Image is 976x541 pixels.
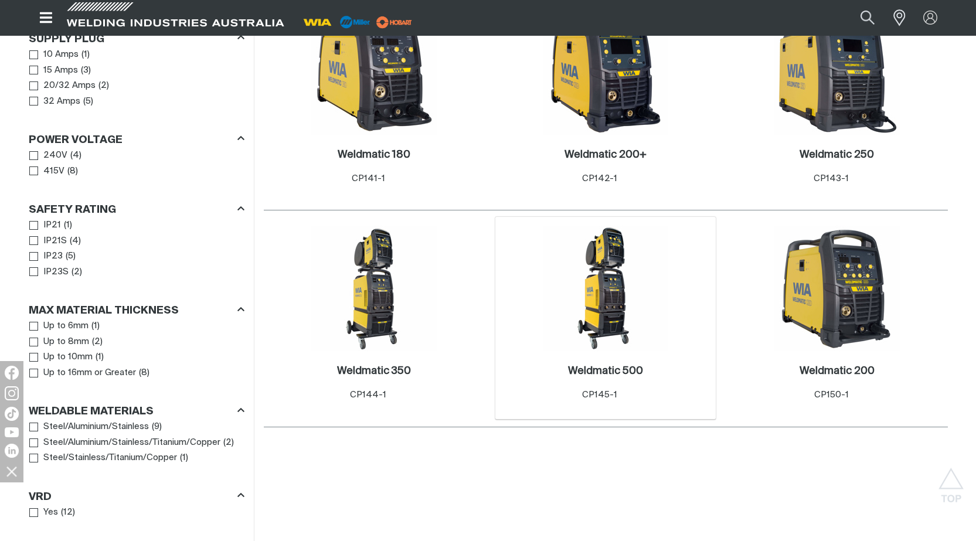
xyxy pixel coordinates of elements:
[373,13,416,31] img: miller
[83,95,93,108] span: ( 5 )
[29,318,244,380] ul: Max Material Thickness
[29,47,79,63] a: 10 Amps
[43,420,149,434] span: Steel/Aluminium/Stainless
[98,79,109,93] span: ( 2 )
[180,451,188,465] span: ( 1 )
[43,219,61,232] span: IP21
[43,95,80,108] span: 32 Amps
[564,149,647,160] h2: Weldmatic 200+
[43,79,96,93] span: 20/32 Amps
[29,491,52,504] h3: VRD
[92,335,103,349] span: ( 2 )
[800,366,875,376] h2: Weldmatic 200
[814,390,849,399] span: CP150-1
[81,48,90,62] span: ( 1 )
[43,451,177,465] span: Steel/Stainless/Titanium/Copper
[337,366,411,376] h2: Weldmatic 350
[352,174,385,183] span: CP141-1
[66,250,76,263] span: ( 5 )
[29,63,79,79] a: 15 Amps
[43,335,89,349] span: Up to 8mm
[29,249,63,264] a: IP23
[337,365,411,378] a: Weldmatic 350
[43,234,67,248] span: IP21S
[338,148,410,162] a: Weldmatic 180
[43,48,79,62] span: 10 Amps
[5,407,19,421] img: TikTok
[43,250,63,263] span: IP23
[800,149,874,160] h2: Weldmatic 250
[43,64,78,77] span: 15 Amps
[338,149,410,160] h2: Weldmatic 180
[29,450,178,466] a: Steel/Stainless/Titanium/Copper
[311,9,437,135] img: Weldmatic 180
[43,506,58,519] span: Yes
[43,319,89,333] span: Up to 6mm
[29,304,179,318] h3: Max Material Thickness
[29,334,90,350] a: Up to 8mm
[29,94,81,110] a: 32 Amps
[5,444,19,458] img: LinkedIn
[223,436,234,450] span: ( 2 )
[568,365,643,378] a: Weldmatic 500
[67,165,78,178] span: ( 8 )
[29,47,244,109] ul: Supply Plug
[29,33,104,46] h3: Supply Plug
[938,468,964,494] button: Scroll to top
[311,226,437,351] img: Weldmatic 350
[29,217,62,233] a: IP21
[72,266,82,279] span: ( 2 )
[43,165,64,178] span: 415V
[29,233,67,249] a: IP21S
[29,217,244,280] ul: Safety Rating
[29,203,116,217] h3: Safety Rating
[5,386,19,400] img: Instagram
[29,132,244,148] div: Power Voltage
[43,266,69,279] span: IP23S
[29,164,65,179] a: 415V
[43,149,67,162] span: 240V
[96,351,104,364] span: ( 1 )
[814,174,849,183] span: CP143-1
[29,148,68,164] a: 240V
[582,390,617,399] span: CP145-1
[29,148,244,179] ul: Power Voltage
[568,366,643,376] h2: Weldmatic 500
[152,420,162,434] span: ( 9 )
[29,349,93,365] a: Up to 10mm
[29,419,149,435] a: Steel/Aluminium/Stainless
[543,226,668,351] img: Weldmatic 500
[848,5,887,31] button: Search products
[70,149,81,162] span: ( 4 )
[774,226,900,351] img: Weldmatic 200
[91,319,100,333] span: ( 1 )
[29,405,154,418] h3: Weldable Materials
[64,219,72,232] span: ( 1 )
[5,427,19,437] img: YouTube
[29,134,123,147] h3: Power Voltage
[29,505,244,520] ul: VRD
[543,9,668,135] img: Weldmatic 200+
[800,148,874,162] a: Weldmatic 250
[29,302,244,318] div: Max Material Thickness
[29,505,59,520] a: Yes
[582,174,617,183] span: CP142-1
[29,365,137,381] a: Up to 16mm or Greater
[832,5,887,31] input: Product name or item number...
[564,148,647,162] a: Weldmatic 200+
[29,264,69,280] a: IP23S
[43,436,220,450] span: Steel/Aluminium/Stainless/Titanium/Copper
[70,234,81,248] span: ( 4 )
[139,366,149,380] span: ( 8 )
[29,318,89,334] a: Up to 6mm
[81,64,91,77] span: ( 3 )
[61,506,75,519] span: ( 12 )
[29,435,221,451] a: Steel/Aluminium/Stainless/Titanium/Copper
[29,78,96,94] a: 20/32 Amps
[800,365,875,378] a: Weldmatic 200
[774,9,900,135] img: Weldmatic 250
[29,403,244,419] div: Weldable Materials
[43,351,93,364] span: Up to 10mm
[5,366,19,380] img: Facebook
[29,419,244,466] ul: Weldable Materials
